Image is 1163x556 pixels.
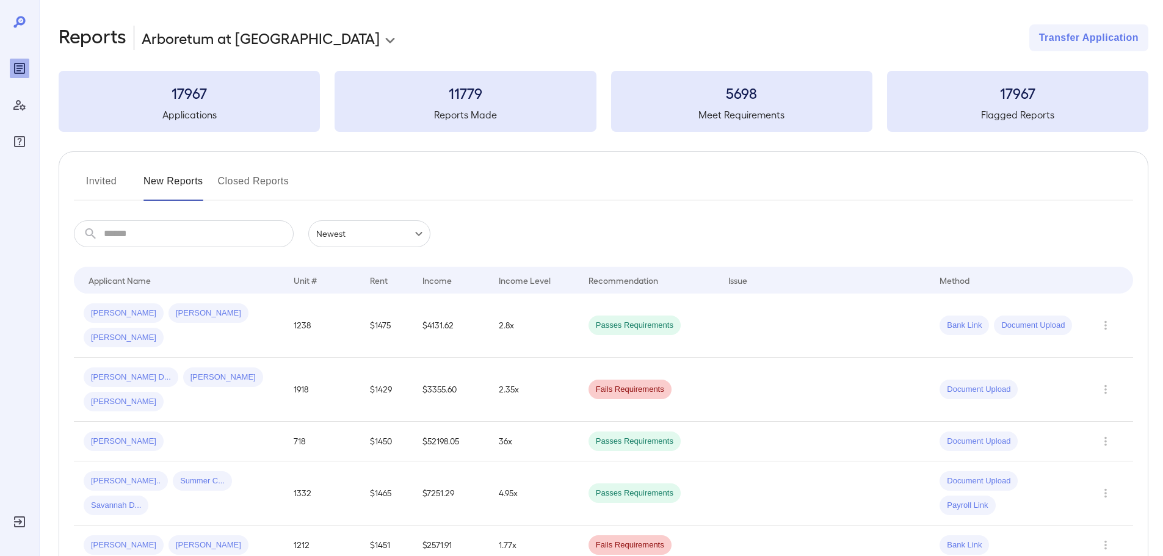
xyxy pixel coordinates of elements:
[1029,24,1148,51] button: Transfer Application
[335,83,596,103] h3: 11779
[1096,535,1115,555] button: Row Actions
[589,384,672,395] span: Fails Requirements
[360,294,413,358] td: $1475
[499,273,551,287] div: Income Level
[335,107,596,122] h5: Reports Made
[10,59,29,78] div: Reports
[413,422,489,461] td: $52198.05
[10,512,29,532] div: Log Out
[284,422,360,461] td: 718
[284,461,360,525] td: 1332
[413,358,489,422] td: $3355.60
[84,540,164,551] span: [PERSON_NAME]
[59,107,320,122] h5: Applications
[728,273,748,287] div: Issue
[589,540,672,551] span: Fails Requirements
[173,475,232,487] span: Summer C...
[89,273,151,287] div: Applicant Name
[887,107,1148,122] h5: Flagged Reports
[183,372,263,383] span: [PERSON_NAME]
[10,132,29,151] div: FAQ
[422,273,452,287] div: Income
[59,71,1148,132] summary: 17967Applications11779Reports Made5698Meet Requirements17967Flagged Reports
[294,273,317,287] div: Unit #
[370,273,389,287] div: Rent
[360,358,413,422] td: $1429
[940,436,1018,447] span: Document Upload
[84,436,164,447] span: [PERSON_NAME]
[1096,380,1115,399] button: Row Actions
[413,294,489,358] td: $4131.62
[940,500,995,511] span: Payroll Link
[940,320,989,331] span: Bank Link
[940,384,1018,395] span: Document Upload
[59,83,320,103] h3: 17967
[413,461,489,525] td: $7251.29
[489,422,578,461] td: 36x
[218,171,289,201] button: Closed Reports
[142,28,380,48] p: Arboretum at [GEOGRAPHIC_DATA]
[611,83,872,103] h3: 5698
[489,358,578,422] td: 2.35x
[489,294,578,358] td: 2.8x
[168,308,248,319] span: [PERSON_NAME]
[168,540,248,551] span: [PERSON_NAME]
[84,308,164,319] span: [PERSON_NAME]
[84,372,178,383] span: [PERSON_NAME] D...
[143,171,203,201] button: New Reports
[284,294,360,358] td: 1238
[360,461,413,525] td: $1465
[1096,316,1115,335] button: Row Actions
[84,332,164,344] span: [PERSON_NAME]
[589,273,658,287] div: Recommendation
[308,220,430,247] div: Newest
[940,540,989,551] span: Bank Link
[360,422,413,461] td: $1450
[887,83,1148,103] h3: 17967
[940,273,969,287] div: Method
[1096,431,1115,451] button: Row Actions
[284,358,360,422] td: 1918
[84,500,148,511] span: Savannah D...
[589,320,681,331] span: Passes Requirements
[84,396,164,408] span: [PERSON_NAME]
[589,436,681,447] span: Passes Requirements
[489,461,578,525] td: 4.95x
[84,475,168,487] span: [PERSON_NAME]..
[1096,483,1115,503] button: Row Actions
[59,24,126,51] h2: Reports
[611,107,872,122] h5: Meet Requirements
[994,320,1072,331] span: Document Upload
[10,95,29,115] div: Manage Users
[589,488,681,499] span: Passes Requirements
[74,171,129,201] button: Invited
[940,475,1018,487] span: Document Upload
